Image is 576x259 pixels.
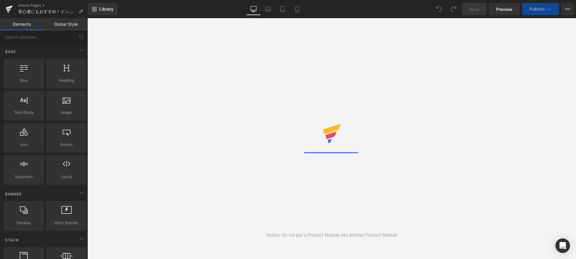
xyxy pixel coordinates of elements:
span: Icon [5,141,42,148]
a: Mobile [290,3,304,15]
a: Preview [489,3,520,15]
span: Separator [5,174,42,180]
button: More [561,3,574,15]
span: Save [469,6,479,12]
button: Publish [522,3,559,15]
button: Undo [433,3,445,15]
div: Open Intercom Messenger [555,238,570,253]
span: Row [5,77,42,84]
button: Redo [447,3,460,15]
a: New Library [88,3,118,15]
span: Library [99,6,113,12]
span: Liquid [48,174,85,180]
span: Parallax [5,220,42,226]
a: Tablet [275,3,290,15]
span: Hero Banner [48,220,85,226]
span: Image [48,109,85,116]
a: Article Pages [18,3,88,8]
a: Laptop [261,3,275,15]
span: Base [5,49,16,55]
span: Preview [496,6,512,12]
span: Heading [48,77,85,84]
div: Notice: Do not put a Product Module into another Product Module [267,232,397,238]
span: Button [48,141,85,148]
a: Desktop [246,3,261,15]
span: Banner [5,191,22,197]
span: Publish [529,7,545,12]
span: Text Block [5,109,42,116]
a: Global Style [44,18,88,30]
span: Stack [5,237,19,243]
span: 初心者にもおすすめ！インクが乾かない万年筆「#3776 センチュリー」レビュー [18,9,76,14]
